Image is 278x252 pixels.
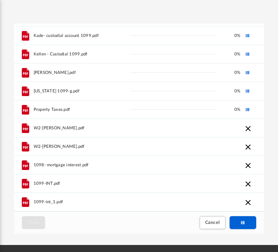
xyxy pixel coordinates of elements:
span: [PERSON_NAME].pdf [33,70,75,75]
button: Cancel this upload [244,124,252,133]
span: W2-[PERSON_NAME].pdf [33,144,84,149]
div: 0 % [229,106,240,113]
div: 0 % [229,69,240,76]
span: Kade- custodial account 1099.pdf [33,33,98,38]
div: grid [14,24,264,211]
button: Cancel this upload [244,180,252,188]
button: Cancel this upload [244,143,252,151]
div: 0 % [229,51,240,58]
span: Property Taxes.pdf [33,107,70,112]
span: 1099-INT.pdf [33,181,60,186]
span: 1099-int_1.pdf [33,200,63,204]
div: 0 % [229,88,240,95]
span: Close [27,220,39,225]
span: W2-[PERSON_NAME].pdf [33,126,84,130]
button: Cancel this upload [244,69,251,76]
span: Kellen - Custodial 1099.pdf [33,52,87,57]
button: Cancel this upload [244,87,251,95]
span: 1098- mortgage interest.pdf [33,163,88,167]
button: Close [22,216,45,229]
button: Cancel this upload [244,198,252,207]
button: Cancel this upload [244,106,251,113]
div: Upload [14,24,264,234]
div: 0 % [229,33,240,39]
button: Cancel this upload [244,161,252,170]
button: Cancel this upload [244,32,251,40]
button: Cancel [200,216,226,229]
span: [US_STATE] 1099-g.pdf [33,89,79,93]
button: Cancel this upload [244,50,251,58]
